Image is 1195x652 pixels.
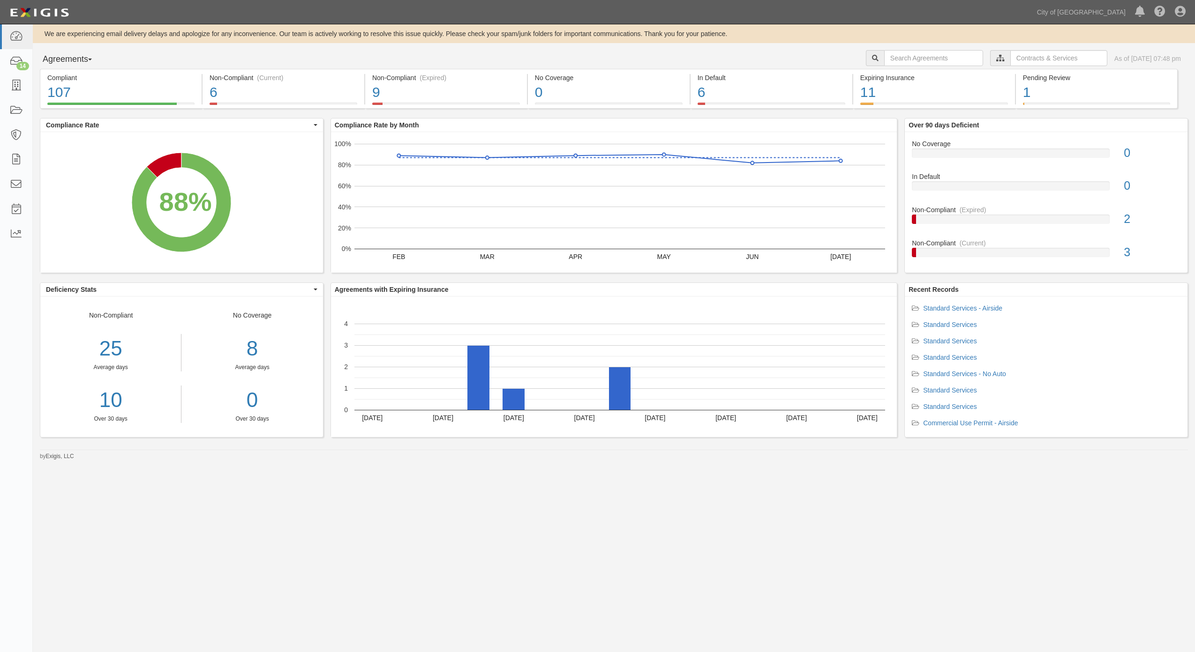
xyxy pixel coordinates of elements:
[365,103,527,110] a: Non-Compliant(Expired)9
[923,386,977,394] a: Standard Services
[1010,50,1107,66] input: Contracts & Services
[528,103,690,110] a: No Coverage0
[923,403,977,410] a: Standard Services
[46,453,74,459] a: Exigis, LLC
[40,119,323,132] button: Compliance Rate
[40,452,74,460] small: by
[40,311,181,423] div: Non-Compliant
[342,245,351,252] text: 0%
[909,286,959,293] b: Recent Records
[372,73,520,82] div: Non-Compliant (Expired)
[181,311,323,423] div: No Coverage
[257,73,283,82] div: (Current)
[1032,3,1130,22] a: City of [GEOGRAPHIC_DATA]
[47,82,195,103] div: 107
[344,363,348,370] text: 2
[331,132,897,273] svg: A chart.
[1117,244,1187,261] div: 3
[362,414,383,422] text: [DATE]
[40,50,110,69] button: Agreements
[860,73,1008,82] div: Expiring Insurance
[860,82,1008,103] div: 11
[909,121,979,129] b: Over 90 days Deficient
[7,4,72,21] img: logo-5460c22ac91f19d4615b14bd174203de0afe785f0fc80cf4dbbc73dc1793850b.png
[338,161,351,169] text: 80%
[535,82,683,103] div: 0
[923,321,977,328] a: Standard Services
[480,253,494,260] text: MAR
[1117,211,1187,228] div: 2
[335,286,449,293] b: Agreements with Expiring Insurance
[40,103,202,110] a: Compliant107
[344,341,348,349] text: 3
[923,419,1018,427] a: Commercial Use Permit - Airside
[905,205,1187,215] div: Non-Compliant
[40,363,181,371] div: Average days
[1023,82,1170,103] div: 1
[912,139,1180,172] a: No Coverage0
[210,82,357,103] div: 6
[40,283,323,296] button: Deficiency Stats
[645,414,665,422] text: [DATE]
[786,414,807,422] text: [DATE]
[923,354,977,361] a: Standard Services
[1154,7,1165,18] i: Help Center - Complianz
[569,253,582,260] text: APR
[830,253,851,260] text: [DATE]
[188,385,316,415] a: 0
[16,62,29,70] div: 14
[923,370,1006,378] a: Standard Services - No Auto
[853,103,1015,110] a: Expiring Insurance11
[905,238,1187,248] div: Non-Compliant
[203,103,364,110] a: Non-Compliant(Current)6
[40,385,181,415] a: 10
[746,253,759,260] text: JUN
[344,406,348,414] text: 0
[335,121,419,129] b: Compliance Rate by Month
[47,73,195,82] div: Compliant
[504,414,524,422] text: [DATE]
[698,73,845,82] div: In Default
[698,82,845,103] div: 6
[331,296,897,437] div: A chart.
[912,238,1180,265] a: Non-Compliant(Current)3
[574,414,594,422] text: [DATE]
[715,414,736,422] text: [DATE]
[923,304,1002,312] a: Standard Services - Airside
[344,385,348,392] text: 1
[691,103,852,110] a: In Default6
[433,414,453,422] text: [DATE]
[46,120,311,130] span: Compliance Rate
[905,172,1187,181] div: In Default
[344,320,348,327] text: 4
[420,73,446,82] div: (Expired)
[960,205,986,215] div: (Expired)
[159,183,211,221] div: 88%
[46,285,311,294] span: Deficiency Stats
[912,172,1180,205] a: In Default0
[1117,145,1187,162] div: 0
[40,334,181,363] div: 25
[923,337,977,345] a: Standard Services
[960,238,986,248] div: (Current)
[188,415,316,423] div: Over 30 days
[40,132,323,273] svg: A chart.
[657,253,671,260] text: MAY
[338,182,351,190] text: 60%
[1114,54,1181,63] div: As of [DATE] 07:48 pm
[338,224,351,231] text: 20%
[392,253,405,260] text: FEB
[188,334,316,363] div: 8
[912,205,1180,238] a: Non-Compliant(Expired)2
[372,82,520,103] div: 9
[188,363,316,371] div: Average days
[210,73,357,82] div: Non-Compliant (Current)
[1023,73,1170,82] div: Pending Review
[884,50,983,66] input: Search Agreements
[535,73,683,82] div: No Coverage
[33,29,1195,38] div: We are experiencing email delivery delays and apologize for any inconvenience. Our team is active...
